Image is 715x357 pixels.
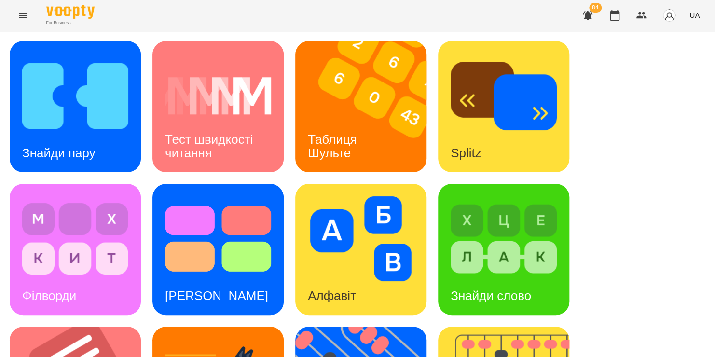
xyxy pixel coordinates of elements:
[438,41,569,172] a: SplitzSplitz
[308,196,414,281] img: Алфавіт
[295,41,426,172] a: Таблиця ШультеТаблиця Шульте
[451,288,531,303] h3: Знайди слово
[22,196,128,281] img: Філворди
[152,184,284,315] a: Тест Струпа[PERSON_NAME]
[46,20,95,26] span: For Business
[22,288,76,303] h3: Філворди
[165,54,271,138] img: Тест швидкості читання
[295,41,439,172] img: Таблиця Шульте
[438,184,569,315] a: Знайди словоЗнайди слово
[10,41,141,172] a: Знайди паруЗнайди пару
[451,196,557,281] img: Знайди слово
[308,132,360,160] h3: Таблиця Шульте
[662,9,676,22] img: avatar_s.png
[10,184,141,315] a: ФілвордиФілворди
[12,4,35,27] button: Menu
[46,5,95,19] img: Voopty Logo
[686,6,703,24] button: UA
[165,132,256,160] h3: Тест швидкості читання
[308,288,356,303] h3: Алфавіт
[451,54,557,138] img: Splitz
[295,184,426,315] a: АлфавітАлфавіт
[165,196,271,281] img: Тест Струпа
[165,288,268,303] h3: [PERSON_NAME]
[22,54,128,138] img: Знайди пару
[451,146,481,160] h3: Splitz
[589,3,602,13] span: 84
[152,41,284,172] a: Тест швидкості читанняТест швидкості читання
[689,10,700,20] span: UA
[22,146,96,160] h3: Знайди пару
